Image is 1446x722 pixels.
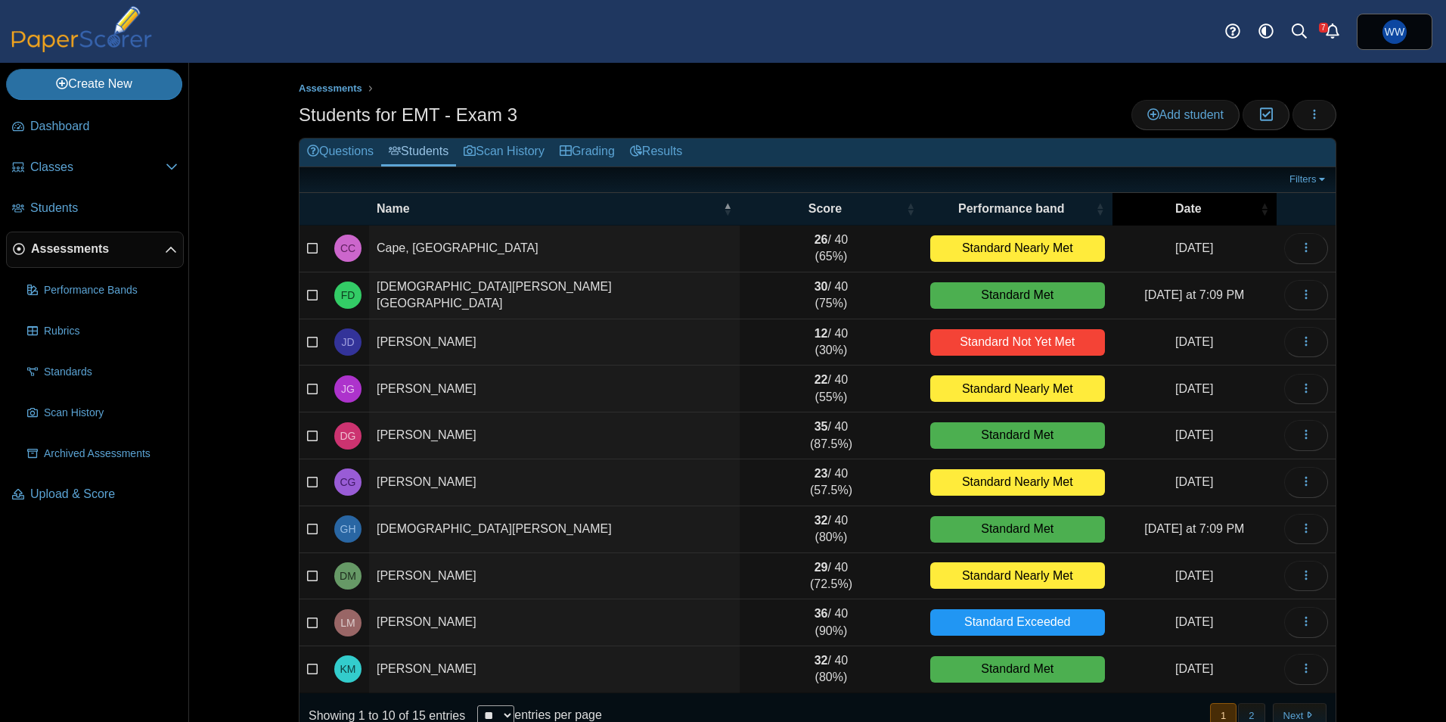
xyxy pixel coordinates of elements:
[930,516,1105,543] div: Standard Met
[1357,14,1432,50] a: William Whitney
[747,201,903,217] span: Score
[1175,569,1213,582] time: Jun 7, 2025 at 6:08 PM
[21,436,184,472] a: Archived Assessments
[6,232,184,268] a: Assessments
[295,79,366,98] a: Assessments
[299,102,517,128] h1: Students for EMT - Exam 3
[1144,522,1244,535] time: Sep 30, 2025 at 7:09 PM
[1175,475,1213,488] time: Jul 29, 2025 at 5:33 PM
[377,201,720,217] span: Name
[340,524,356,534] span: Grant Huguenin
[340,664,356,674] span: Kaylyn Morales
[6,477,184,513] a: Upload & Score
[21,354,184,391] a: Standards
[740,553,923,600] td: / 40 (72.5%)
[1096,201,1105,216] span: Performance band : Activate to sort
[369,459,740,506] td: [PERSON_NAME]
[21,272,184,309] a: Performance Bands
[369,319,740,366] td: [PERSON_NAME]
[1175,662,1213,675] time: Jun 5, 2025 at 7:03 PM
[21,313,184,350] a: Rubrics
[381,138,456,166] a: Students
[740,319,923,366] td: / 40 (30%)
[815,280,828,293] b: 30
[815,420,828,433] b: 35
[369,412,740,459] td: [PERSON_NAME]
[369,272,740,319] td: [DEMOGRAPHIC_DATA][PERSON_NAME][GEOGRAPHIC_DATA]
[21,395,184,431] a: Scan History
[815,514,828,527] b: 32
[44,324,178,339] span: Rubrics
[930,375,1105,402] div: Standard Nearly Met
[1286,172,1332,187] a: Filters
[30,159,166,176] span: Classes
[815,561,828,574] b: 29
[369,226,740,272] td: Cape, [GEOGRAPHIC_DATA]
[930,282,1105,309] div: Standard Met
[369,366,740,412] td: [PERSON_NAME]
[1382,20,1407,44] span: William Whitney
[44,365,178,380] span: Standards
[740,366,923,412] td: / 40 (55%)
[44,447,178,462] span: Archived Assessments
[1120,201,1257,217] span: Date
[930,562,1105,589] div: Standard Nearly Met
[930,201,1093,217] span: Performance band
[514,708,602,721] label: entries per page
[1175,615,1213,628] time: Jun 7, 2025 at 1:16 PM
[815,654,828,667] b: 32
[30,118,178,135] span: Dashboard
[1175,241,1213,254] time: Jul 12, 2025 at 9:51 PM
[369,599,740,646] td: [PERSON_NAME]
[930,609,1105,636] div: Standard Exceeded
[44,283,178,298] span: Performance Bands
[815,233,828,246] b: 26
[341,290,355,300] span: Francia DeJesus
[299,82,362,94] span: Assessments
[740,506,923,553] td: / 40 (80%)
[740,226,923,272] td: / 40 (65%)
[1175,335,1213,348] time: Jul 26, 2025 at 9:07 AM
[622,138,690,166] a: Results
[44,406,178,421] span: Scan History
[906,201,915,216] span: Score : Activate to sort
[369,646,740,693] td: [PERSON_NAME]
[1175,428,1213,441] time: Jun 5, 2025 at 7:03 PM
[456,138,552,166] a: Scan History
[299,138,381,166] a: Questions
[1385,26,1404,37] span: William Whitney
[930,235,1105,262] div: Standard Nearly Met
[815,607,828,620] b: 36
[930,469,1105,496] div: Standard Nearly Met
[740,412,923,459] td: / 40 (87.5%)
[6,42,157,54] a: PaperScorer
[6,69,182,99] a: Create New
[815,327,828,340] b: 12
[930,329,1105,356] div: Standard Not Yet Met
[1147,108,1224,121] span: Add student
[740,459,923,506] td: / 40 (57.5%)
[340,243,355,254] span: Clarissa Cape
[740,599,923,646] td: / 40 (90%)
[1316,15,1349,48] a: Alerts
[340,431,356,441] span: David Garza
[1260,201,1269,216] span: Date : Activate to sort
[1144,288,1244,301] time: Sep 30, 2025 at 7:09 PM
[1131,100,1240,130] a: Add student
[930,656,1105,683] div: Standard Met
[31,241,165,257] span: Assessments
[740,646,923,693] td: / 40 (80%)
[723,201,732,216] span: Name : Activate to invert sorting
[815,373,828,386] b: 22
[341,384,355,394] span: Justin Garcia
[30,486,178,503] span: Upload & Score
[6,109,184,145] a: Dashboard
[930,422,1105,449] div: Standard Met
[341,337,354,347] span: Joseph Dominguez
[340,618,355,628] span: Lucinda Meffert
[30,200,178,216] span: Students
[815,467,828,480] b: 23
[6,191,184,227] a: Students
[369,553,740,600] td: [PERSON_NAME]
[340,571,356,581] span: Donovan Magee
